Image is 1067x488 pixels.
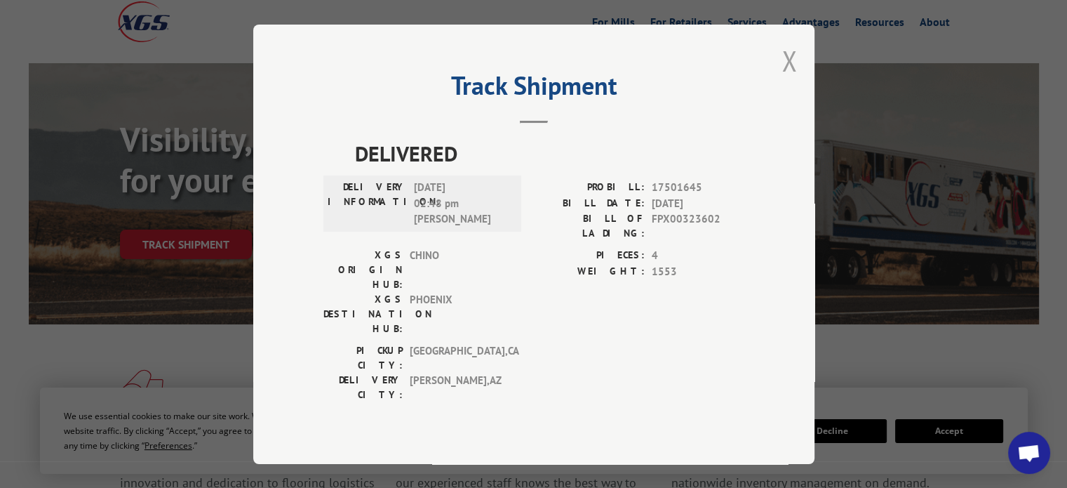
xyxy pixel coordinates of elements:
[652,248,744,264] span: 4
[355,138,744,169] span: DELIVERED
[534,263,645,279] label: WEIGHT:
[534,195,645,211] label: BILL DATE:
[534,211,645,241] label: BILL OF LADING:
[414,180,509,227] span: [DATE] 02:48 pm [PERSON_NAME]
[652,195,744,211] span: [DATE]
[534,180,645,196] label: PROBILL:
[410,292,504,336] span: PHOENIX
[323,373,403,402] label: DELIVERY CITY:
[652,180,744,196] span: 17501645
[410,343,504,373] span: [GEOGRAPHIC_DATA] , CA
[323,292,403,336] label: XGS DESTINATION HUB:
[323,76,744,103] h2: Track Shipment
[652,211,744,241] span: FPX00323602
[1008,432,1050,474] div: Open chat
[652,263,744,279] span: 1553
[410,248,504,292] span: CHINO
[323,248,403,292] label: XGS ORIGIN HUB:
[781,42,797,79] button: Close modal
[323,343,403,373] label: PICKUP CITY:
[410,373,504,402] span: [PERSON_NAME] , AZ
[328,180,407,227] label: DELIVERY INFORMATION:
[534,248,645,264] label: PIECES:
